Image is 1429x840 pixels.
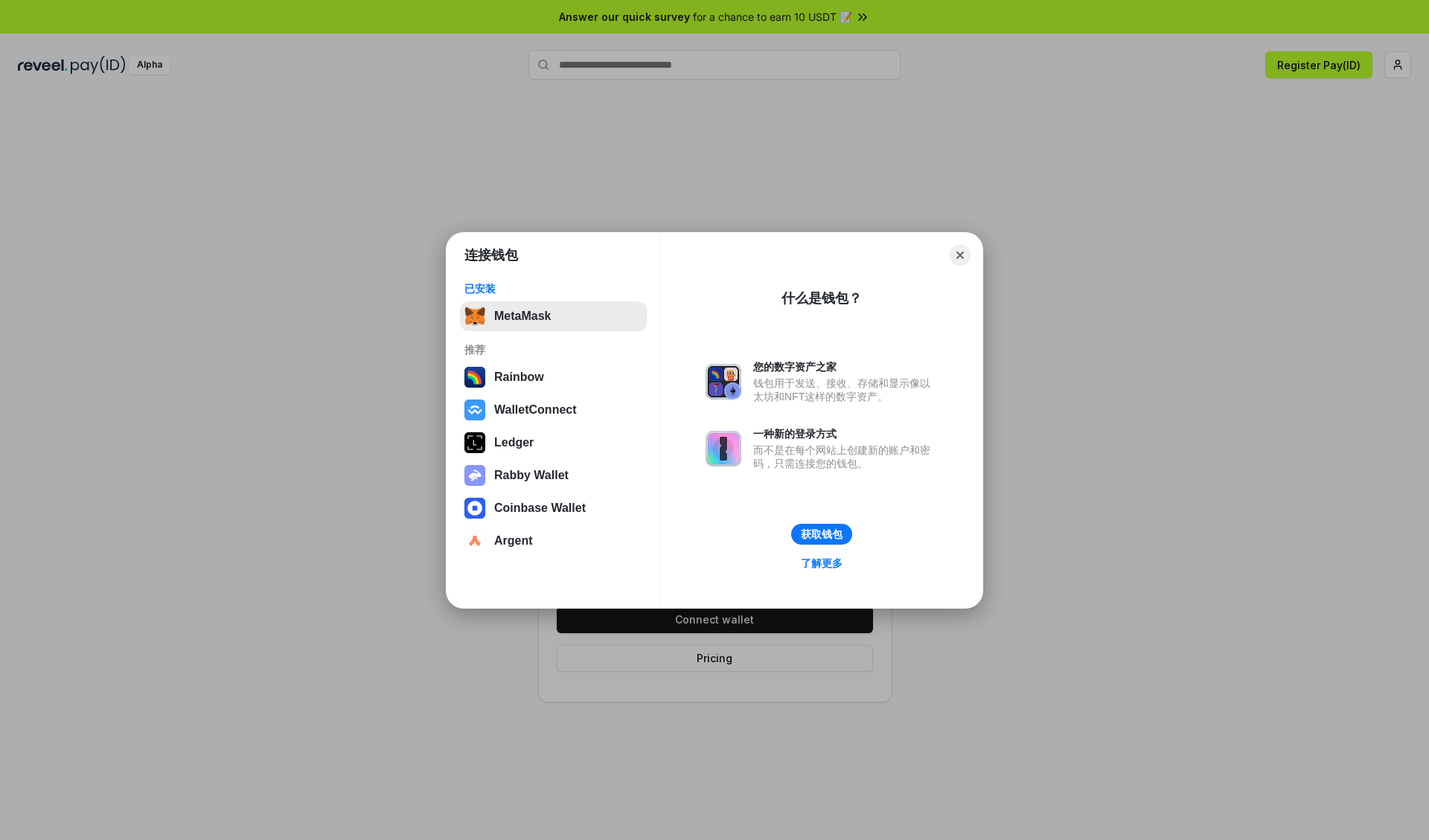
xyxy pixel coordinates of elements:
[753,443,938,470] div: 而不是在每个网站上创建新的账户和密码，只需连接您的钱包。
[464,246,518,264] h1: 连接钱包
[464,432,485,453] img: svg+xml,%3Csvg%20xmlns%3D%22http%3A%2F%2Fwww.w3.org%2F2000%2Fsvg%22%20width%3D%2228%22%20height%3...
[464,306,485,327] img: svg+xml,%3Csvg%20fill%3D%22none%22%20height%3D%2233%22%20viewBox%3D%220%200%2035%2033%22%20width%...
[464,530,485,551] img: svg+xml,%3Csvg%20width%3D%2228%22%20height%3D%2228%22%20viewBox%3D%220%200%2028%2028%22%20fill%3D...
[464,498,485,519] img: svg+xml,%3Csvg%20width%3D%2228%22%20height%3D%2228%22%20viewBox%3D%220%200%2028%2028%22%20fill%3D...
[460,395,647,425] button: WalletConnect
[706,431,741,467] img: svg+xml,%3Csvg%20xmlns%3D%22http%3A%2F%2Fwww.w3.org%2F2000%2Fsvg%22%20fill%3D%22none%22%20viewBox...
[494,436,534,449] div: Ledger
[460,493,647,523] button: Coinbase Wallet
[494,534,533,548] div: Argent
[791,524,852,545] button: 获取钱包
[464,343,642,356] div: 推荐
[706,364,741,400] img: svg+xml,%3Csvg%20xmlns%3D%22http%3A%2F%2Fwww.w3.org%2F2000%2Fsvg%22%20fill%3D%22none%22%20viewBox...
[460,526,647,556] button: Argent
[464,400,485,420] img: svg+xml,%3Csvg%20width%3D%2228%22%20height%3D%2228%22%20viewBox%3D%220%200%2028%2028%22%20fill%3D...
[460,428,647,458] button: Ledger
[494,371,544,384] div: Rainbow
[753,427,938,440] div: 一种新的登录方式
[753,376,938,403] div: 钱包用于发送、接收、存储和显示像以太坊和NFT这样的数字资产。
[464,465,485,486] img: svg+xml,%3Csvg%20xmlns%3D%22http%3A%2F%2Fwww.w3.org%2F2000%2Fsvg%22%20fill%3D%22none%22%20viewBox...
[792,554,851,573] a: 了解更多
[494,469,569,482] div: Rabby Wallet
[494,310,551,323] div: MetaMask
[460,301,647,331] button: MetaMask
[460,461,647,490] button: Rabby Wallet
[781,289,862,307] div: 什么是钱包？
[494,403,577,417] div: WalletConnect
[494,501,586,515] div: Coinbase Wallet
[801,557,843,570] div: 了解更多
[753,360,938,373] div: 您的数字资产之家
[950,245,971,266] button: Close
[460,362,647,392] button: Rainbow
[801,528,843,541] div: 获取钱包
[464,367,485,388] img: svg+xml,%3Csvg%20width%3D%22120%22%20height%3D%22120%22%20viewBox%3D%220%200%20120%20120%22%20fil...
[464,282,642,295] div: 已安装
